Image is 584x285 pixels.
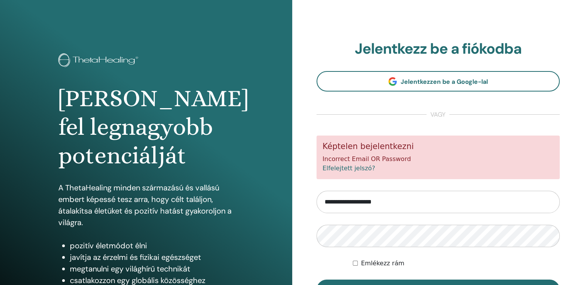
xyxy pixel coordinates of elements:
[70,240,234,251] li: pozitív életmódot élni
[317,136,560,179] div: Incorrect Email OR Password
[70,263,234,275] li: megtanulni egy világhírű technikát
[427,110,449,119] span: vagy
[323,165,375,172] a: Elfelejtett jelszó?
[401,78,488,86] span: Jelentkezzen be a Google-lal
[58,182,234,228] p: A ThetaHealing minden származású és vallású embert képessé tesz arra, hogy célt találjon, átalakí...
[323,142,554,151] h5: Képtelen bejelentkezni
[317,40,560,58] h2: Jelentkezz be a fiókodba
[70,251,234,263] li: javítja az érzelmi és fizikai egészséget
[317,71,560,92] a: Jelentkezzen be a Google-lal
[353,259,560,268] div: Keep me authenticated indefinitely or until I manually logout
[58,84,234,170] h1: [PERSON_NAME] fel legnagyobb potenciálját
[361,259,404,268] label: Emlékezz rám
